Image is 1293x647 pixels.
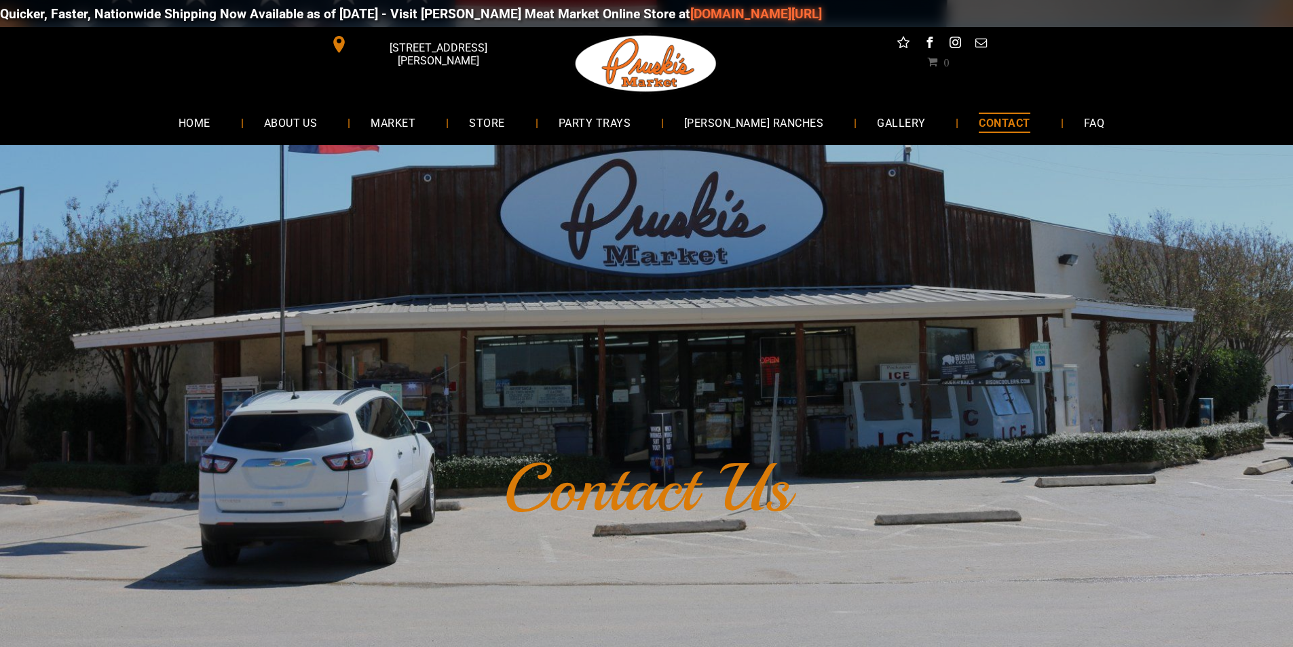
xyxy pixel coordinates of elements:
a: GALLERY [857,104,945,140]
a: [STREET_ADDRESS][PERSON_NAME] [321,34,529,55]
a: instagram [946,34,964,55]
a: HOME [158,104,231,140]
a: CONTACT [958,104,1050,140]
a: Social network [895,34,912,55]
a: MARKET [350,104,436,140]
a: FAQ [1064,104,1125,140]
span: [STREET_ADDRESS][PERSON_NAME] [350,35,525,74]
a: PARTY TRAYS [538,104,651,140]
img: Pruski-s+Market+HQ+Logo2-1920w.png [573,27,719,100]
a: [PERSON_NAME] RANCHES [664,104,844,140]
a: facebook [920,34,938,55]
a: STORE [449,104,525,140]
span: 0 [943,56,949,67]
a: email [972,34,990,55]
a: ABOUT US [244,104,338,140]
font: Contact Us [503,446,790,530]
